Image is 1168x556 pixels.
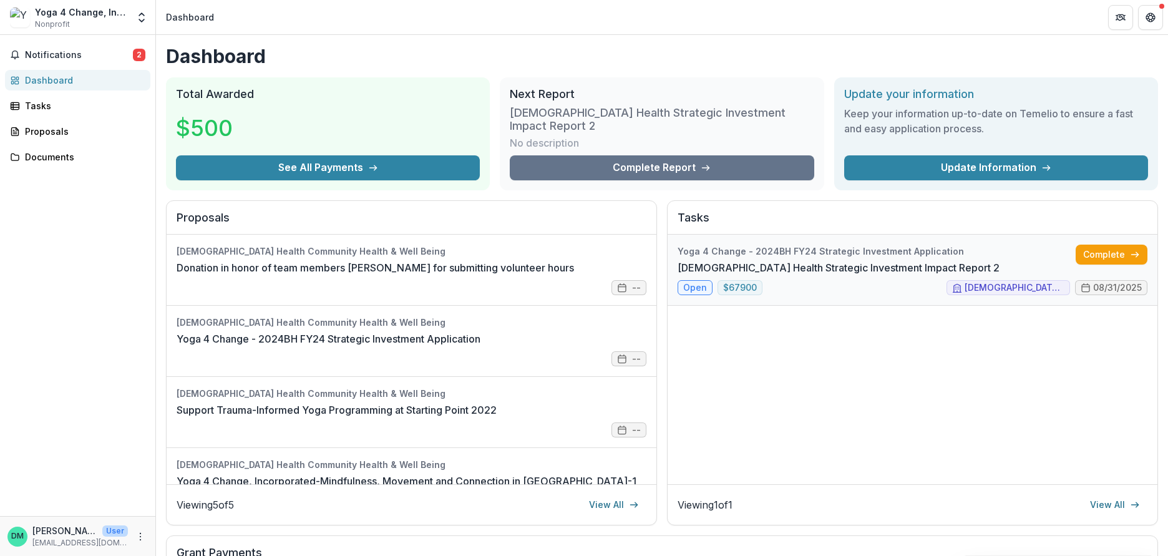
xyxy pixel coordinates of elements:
[11,532,24,540] div: Dana Metzger
[1108,5,1133,30] button: Partners
[510,106,814,133] h3: [DEMOGRAPHIC_DATA] Health Strategic Investment Impact Report 2
[1083,495,1147,515] a: View All
[678,211,1147,235] h2: Tasks
[844,87,1148,101] h2: Update your information
[1076,245,1147,265] a: Complete
[35,19,70,30] span: Nonprofit
[25,125,140,138] div: Proposals
[166,11,214,24] div: Dashboard
[25,74,140,87] div: Dashboard
[133,5,150,30] button: Open entity switcher
[133,529,148,544] button: More
[177,497,234,512] p: Viewing 5 of 5
[582,495,646,515] a: View All
[32,524,97,537] p: [PERSON_NAME]
[177,211,646,235] h2: Proposals
[35,6,128,19] div: Yoga 4 Change, Incorporated
[5,95,150,116] a: Tasks
[133,49,145,61] span: 2
[678,260,1000,275] a: [DEMOGRAPHIC_DATA] Health Strategic Investment Impact Report 2
[176,87,480,101] h2: Total Awarded
[161,8,219,26] nav: breadcrumb
[102,525,128,537] p: User
[177,474,636,489] a: Yoga 4 Change, Incorporated-Mindfulness, Movement and Connection in [GEOGRAPHIC_DATA]-1
[176,111,270,145] h3: $500
[25,99,140,112] div: Tasks
[166,45,1158,67] h1: Dashboard
[5,70,150,90] a: Dashboard
[177,260,574,275] a: Donation in honor of team members [PERSON_NAME] for submitting volunteer hours
[844,106,1148,136] h3: Keep your information up-to-date on Temelio to ensure a fast and easy application process.
[5,147,150,167] a: Documents
[25,150,140,163] div: Documents
[5,45,150,65] button: Notifications2
[10,7,30,27] img: Yoga 4 Change, Incorporated
[177,402,497,417] a: Support Trauma-Informed Yoga Programming at Starting Point 2022
[844,155,1148,180] a: Update Information
[510,135,579,150] p: No description
[5,121,150,142] a: Proposals
[510,155,814,180] a: Complete Report
[32,537,128,549] p: [EMAIL_ADDRESS][DOMAIN_NAME]
[678,497,732,512] p: Viewing 1 of 1
[1138,5,1163,30] button: Get Help
[176,155,480,180] button: See All Payments
[510,87,814,101] h2: Next Report
[177,331,480,346] a: Yoga 4 Change - 2024BH FY24 Strategic Investment Application
[25,50,133,61] span: Notifications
